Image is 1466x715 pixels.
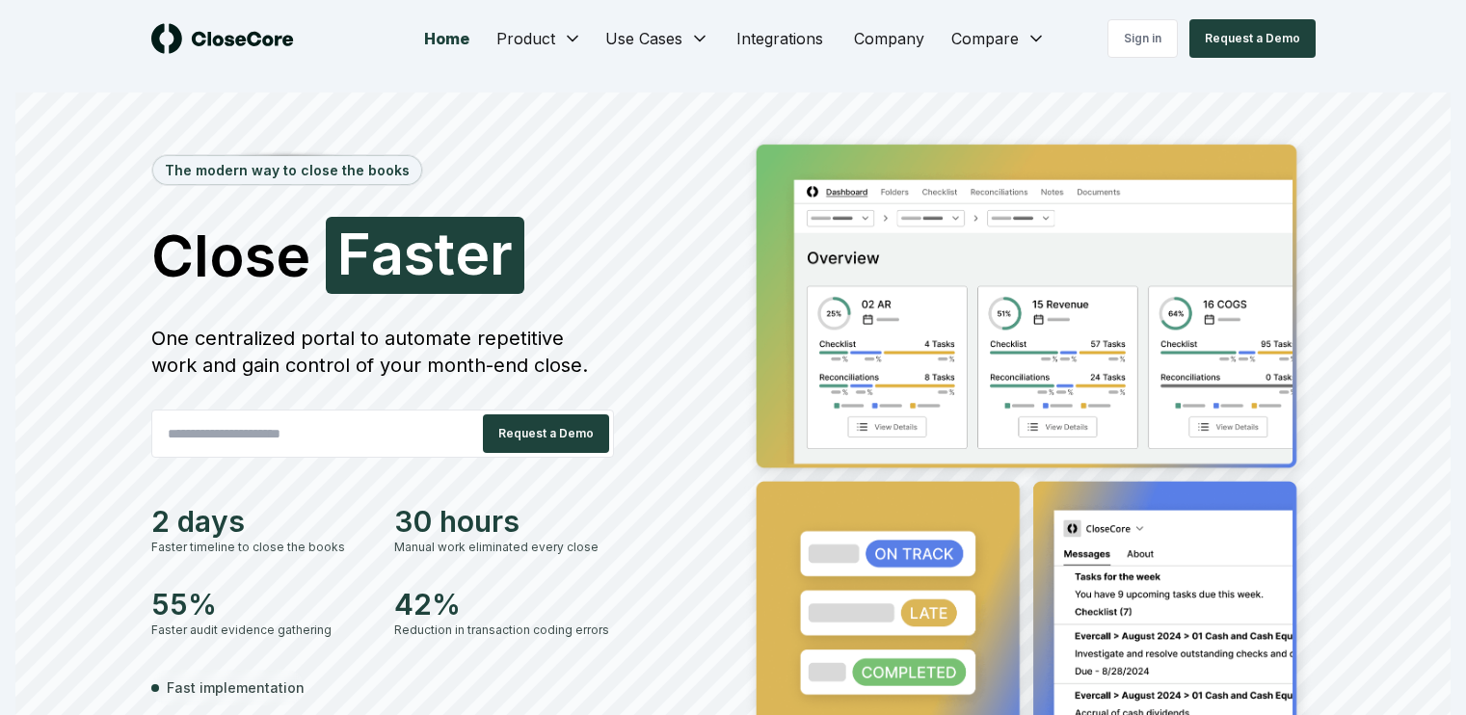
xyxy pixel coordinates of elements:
[167,677,305,698] span: Fast implementation
[151,622,371,639] div: Faster audit evidence gathering
[404,225,435,282] span: s
[455,225,490,282] span: e
[1107,19,1178,58] a: Sign in
[605,27,682,50] span: Use Cases
[337,225,371,282] span: F
[151,504,371,539] div: 2 days
[151,539,371,556] div: Faster timeline to close the books
[394,622,614,639] div: Reduction in transaction coding errors
[394,504,614,539] div: 30 hours
[490,225,513,282] span: r
[721,19,839,58] a: Integrations
[153,156,421,184] div: The modern way to close the books
[483,414,609,453] button: Request a Demo
[435,225,455,282] span: t
[151,23,294,54] img: logo
[839,19,940,58] a: Company
[151,226,310,284] span: Close
[594,19,721,58] button: Use Cases
[151,325,614,379] div: One centralized portal to automate repetitive work and gain control of your month-end close.
[940,19,1057,58] button: Compare
[394,539,614,556] div: Manual work eliminated every close
[485,19,594,58] button: Product
[409,19,485,58] a: Home
[951,27,1019,50] span: Compare
[1189,19,1316,58] button: Request a Demo
[496,27,555,50] span: Product
[394,587,614,622] div: 42%
[371,225,404,282] span: a
[151,587,371,622] div: 55%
